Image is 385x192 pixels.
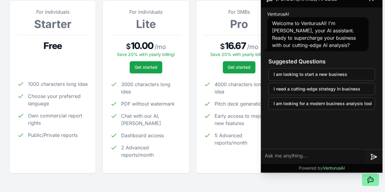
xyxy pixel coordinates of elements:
[131,40,153,51] span: 10.00
[28,131,78,139] span: Public/Private reports
[299,165,345,171] p: Powered by
[267,11,289,17] span: VenturusAI
[215,100,264,107] span: Pitch deck generation
[17,18,88,30] h3: Starter
[247,43,258,51] span: / mo
[126,42,131,51] span: $
[121,100,175,107] span: PDF without watermark
[215,112,275,127] span: Early access to major new features
[225,40,246,51] span: 16.67
[121,112,181,127] span: Chat with our AI, [PERSON_NAME]
[223,61,255,73] button: Get started
[121,81,181,95] span: 3000 characters long idea
[204,8,275,16] p: For SMBs
[44,40,62,51] span: Free
[130,61,162,73] button: Get started
[268,68,375,80] button: I am looking to start a new business
[215,132,275,146] span: 5 Advanced reports/month
[272,20,356,48] span: Welcome to VenturusAI! I'm [PERSON_NAME], your AI assistant. Ready to supercharge your business w...
[121,144,181,159] span: 2 Advanced reports/month
[17,8,88,16] p: For individuals
[204,18,275,30] h3: Pro
[268,83,375,95] button: I need a cutting-edge strategy in business
[210,52,268,57] span: Save 20% with yearly billing!
[323,165,345,170] span: VenturusAI
[28,93,88,107] span: Choose your preferred language
[110,8,181,16] p: For individuals
[228,64,250,70] span: Get started
[135,64,157,70] span: Get started
[110,18,181,30] h3: Lite
[268,57,375,66] h3: Suggested Questions
[28,112,88,127] span: Own commercial report rights
[155,43,166,51] span: / mo
[220,42,225,51] span: $
[117,52,175,57] span: Save 20% with yearly billing!
[268,97,375,110] button: I am looking for a modern business analysis tool
[215,81,275,95] span: 4000 characters long idea
[121,132,164,139] span: Dashboard access
[28,80,88,88] span: 1000 characters long idea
